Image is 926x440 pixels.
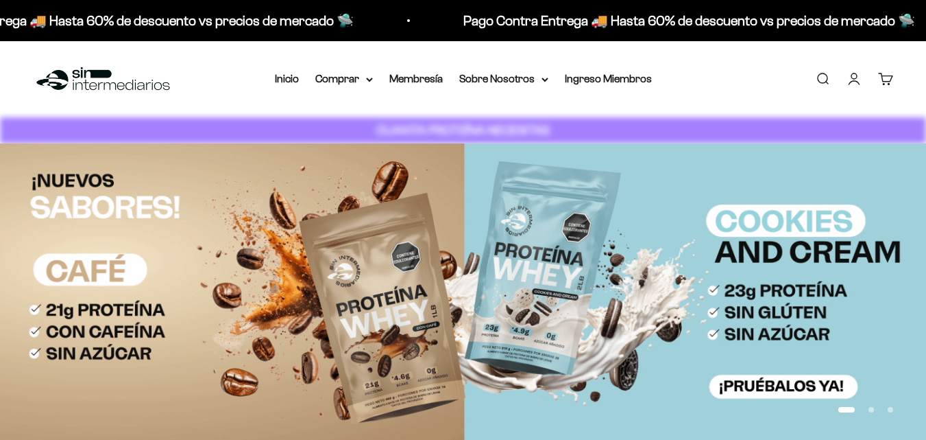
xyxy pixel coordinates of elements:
[462,10,914,32] p: Pago Contra Entrega 🚚 Hasta 60% de descuento vs precios de mercado 🛸
[315,70,373,88] summary: Comprar
[459,70,548,88] summary: Sobre Nosotros
[389,73,443,84] a: Membresía
[376,123,550,137] strong: CUANTA PROTEÍNA NECESITAS
[275,73,299,84] a: Inicio
[565,73,652,84] a: Ingreso Miembros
